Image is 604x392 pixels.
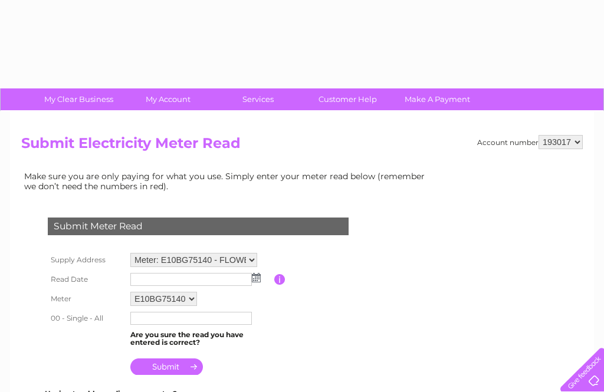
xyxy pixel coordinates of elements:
th: Read Date [45,270,127,289]
a: Customer Help [299,88,396,110]
a: My Account [120,88,217,110]
img: ... [252,273,261,282]
th: 00 - Single - All [45,309,127,328]
td: Are you sure the read you have entered is correct? [127,328,274,350]
input: Submit [130,358,203,375]
h2: Submit Electricity Meter Read [21,135,583,157]
th: Supply Address [45,250,127,270]
a: Services [209,88,307,110]
th: Meter [45,289,127,309]
div: Submit Meter Read [48,218,349,235]
input: Information [274,274,285,285]
a: My Clear Business [30,88,127,110]
a: Make A Payment [389,88,486,110]
div: Account number [477,135,583,149]
td: Make sure you are only paying for what you use. Simply enter your meter read below (remember we d... [21,169,434,193]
